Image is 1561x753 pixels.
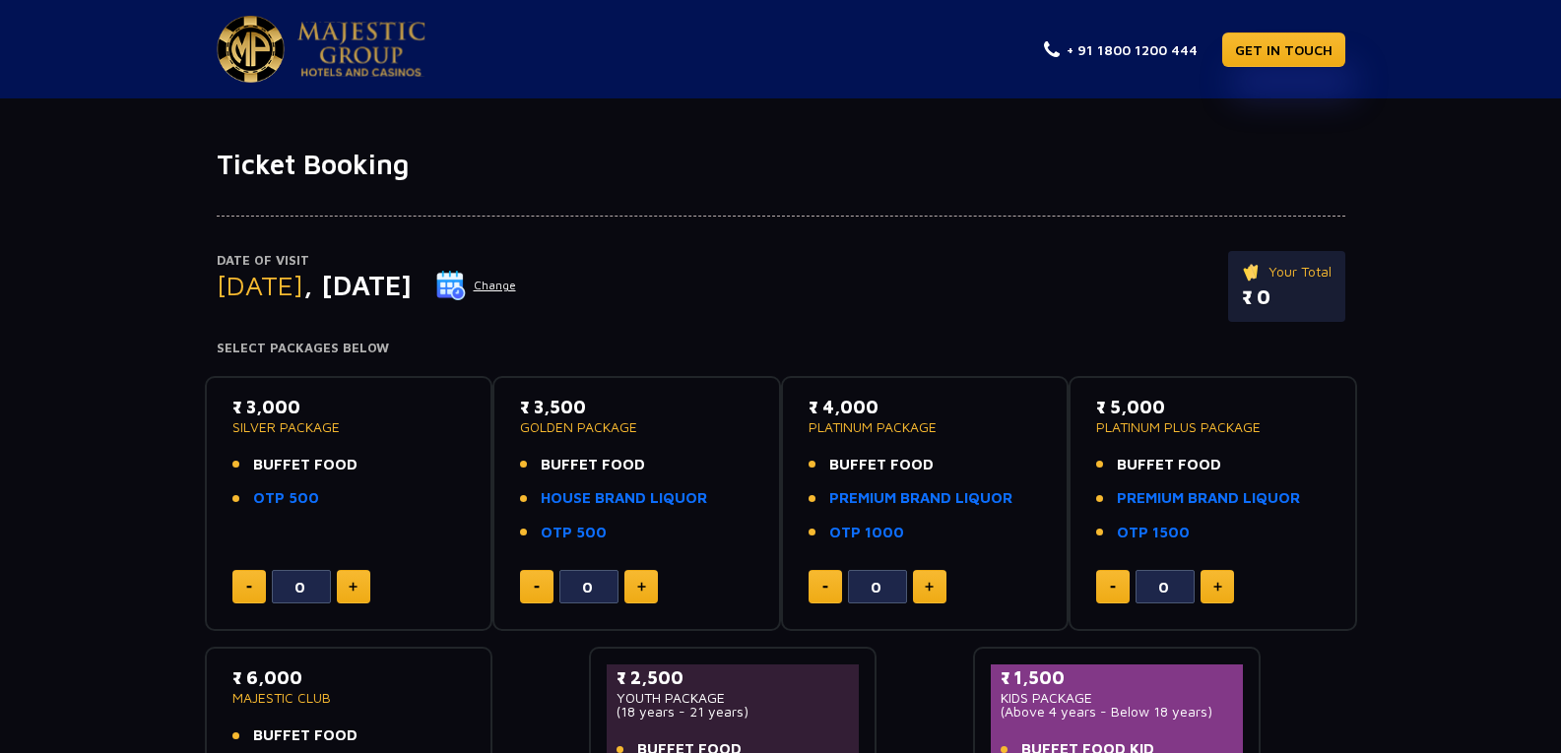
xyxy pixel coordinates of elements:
p: ₹ 2,500 [617,664,850,691]
p: GOLDEN PACKAGE [520,420,753,434]
p: Date of Visit [217,251,517,271]
span: , [DATE] [303,269,412,301]
img: minus [246,586,252,589]
p: ₹ 0 [1242,282,1332,312]
a: + 91 1800 1200 444 [1044,39,1198,60]
img: plus [925,582,934,592]
a: OTP 500 [253,487,319,510]
p: SILVER PACKAGE [232,420,466,434]
span: BUFFET FOOD [829,454,934,476]
p: ₹ 3,500 [520,394,753,420]
span: BUFFET FOOD [541,454,645,476]
span: BUFFET FOOD [253,724,358,747]
span: BUFFET FOOD [253,454,358,476]
p: (Above 4 years - Below 18 years) [1001,705,1234,719]
img: plus [1213,582,1222,592]
a: PREMIUM BRAND LIQUOR [829,487,1012,510]
p: PLATINUM PACKAGE [809,420,1042,434]
img: minus [822,586,828,589]
a: PREMIUM BRAND LIQUOR [1117,487,1300,510]
img: plus [349,582,358,592]
p: (18 years - 21 years) [617,705,850,719]
p: YOUTH PACKAGE [617,691,850,705]
button: Change [435,270,517,301]
p: MAJESTIC CLUB [232,691,466,705]
h1: Ticket Booking [217,148,1345,181]
img: ticket [1242,261,1263,282]
p: ₹ 5,000 [1096,394,1330,420]
p: Your Total [1242,261,1332,282]
a: GET IN TOUCH [1222,32,1345,67]
a: OTP 1500 [1117,522,1190,544]
a: OTP 500 [541,522,607,544]
a: HOUSE BRAND LIQUOR [541,487,707,510]
span: [DATE] [217,269,303,301]
img: Majestic Pride [217,16,285,83]
img: plus [637,582,646,592]
span: BUFFET FOOD [1117,454,1221,476]
img: Majestic Pride [297,22,425,77]
p: ₹ 4,000 [809,394,1042,420]
p: ₹ 3,000 [232,394,466,420]
img: minus [534,586,540,589]
p: ₹ 1,500 [1001,664,1234,691]
p: KIDS PACKAGE [1001,691,1234,705]
img: minus [1110,586,1116,589]
h4: Select Packages Below [217,341,1345,356]
p: ₹ 6,000 [232,664,466,691]
p: PLATINUM PLUS PACKAGE [1096,420,1330,434]
a: OTP 1000 [829,522,904,544]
